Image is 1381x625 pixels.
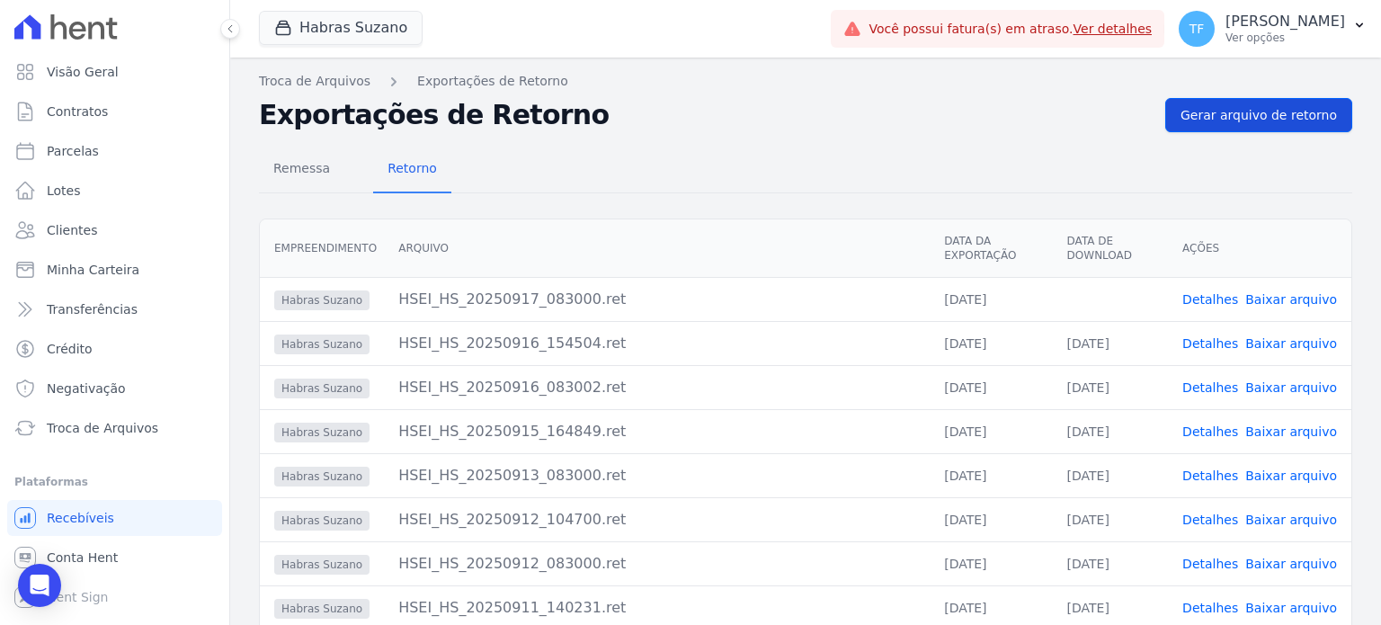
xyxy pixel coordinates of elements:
[47,221,97,239] span: Clientes
[1074,22,1153,36] a: Ver detalhes
[259,147,344,193] a: Remessa
[7,212,222,248] a: Clientes
[7,252,222,288] a: Minha Carteira
[1168,219,1351,278] th: Ações
[930,277,1052,321] td: [DATE]
[1053,453,1169,497] td: [DATE]
[7,371,222,406] a: Negativação
[398,597,915,619] div: HSEI_HS_20250911_140231.ret
[1165,98,1352,132] a: Gerar arquivo de retorno
[7,291,222,327] a: Transferências
[1245,601,1337,615] a: Baixar arquivo
[1182,336,1238,351] a: Detalhes
[398,509,915,531] div: HSEI_HS_20250912_104700.ret
[14,471,215,493] div: Plataformas
[274,335,370,354] span: Habras Suzano
[7,94,222,129] a: Contratos
[398,421,915,442] div: HSEI_HS_20250915_164849.ret
[47,63,119,81] span: Visão Geral
[274,511,370,531] span: Habras Suzano
[377,150,448,186] span: Retorno
[373,147,451,193] a: Retorno
[18,564,61,607] div: Open Intercom Messenger
[260,219,384,278] th: Empreendimento
[47,261,139,279] span: Minha Carteira
[259,147,451,193] nav: Tab selector
[7,500,222,536] a: Recebíveis
[47,509,114,527] span: Recebíveis
[47,103,108,121] span: Contratos
[1182,469,1238,483] a: Detalhes
[930,453,1052,497] td: [DATE]
[263,150,341,186] span: Remessa
[930,409,1052,453] td: [DATE]
[930,497,1052,541] td: [DATE]
[1053,497,1169,541] td: [DATE]
[869,20,1152,39] span: Você possui fatura(s) em atraso.
[398,377,915,398] div: HSEI_HS_20250916_083002.ret
[1182,557,1238,571] a: Detalhes
[1181,106,1337,124] span: Gerar arquivo de retorno
[1245,557,1337,571] a: Baixar arquivo
[398,465,915,487] div: HSEI_HS_20250913_083000.ret
[274,423,370,442] span: Habras Suzano
[1182,601,1238,615] a: Detalhes
[1053,365,1169,409] td: [DATE]
[47,419,158,437] span: Troca de Arquivos
[1182,513,1238,527] a: Detalhes
[384,219,930,278] th: Arquivo
[1182,380,1238,395] a: Detalhes
[1245,469,1337,483] a: Baixar arquivo
[1164,4,1381,54] button: TF [PERSON_NAME] Ver opções
[930,365,1052,409] td: [DATE]
[398,553,915,575] div: HSEI_HS_20250912_083000.ret
[47,379,126,397] span: Negativação
[417,72,568,91] a: Exportações de Retorno
[1245,513,1337,527] a: Baixar arquivo
[47,182,81,200] span: Lotes
[1053,409,1169,453] td: [DATE]
[930,219,1052,278] th: Data da Exportação
[1245,424,1337,439] a: Baixar arquivo
[930,321,1052,365] td: [DATE]
[274,599,370,619] span: Habras Suzano
[274,467,370,487] span: Habras Suzano
[47,549,118,567] span: Conta Hent
[1182,292,1238,307] a: Detalhes
[1245,292,1337,307] a: Baixar arquivo
[259,11,423,45] button: Habras Suzano
[47,300,138,318] span: Transferências
[47,340,93,358] span: Crédito
[274,555,370,575] span: Habras Suzano
[7,331,222,367] a: Crédito
[398,333,915,354] div: HSEI_HS_20250916_154504.ret
[274,290,370,310] span: Habras Suzano
[1245,380,1337,395] a: Baixar arquivo
[259,72,1352,91] nav: Breadcrumb
[274,379,370,398] span: Habras Suzano
[1053,321,1169,365] td: [DATE]
[1182,424,1238,439] a: Detalhes
[1189,22,1205,35] span: TF
[1225,31,1345,45] p: Ver opções
[1245,336,1337,351] a: Baixar arquivo
[1053,541,1169,585] td: [DATE]
[259,99,1151,131] h2: Exportações de Retorno
[7,410,222,446] a: Troca de Arquivos
[1053,219,1169,278] th: Data de Download
[7,173,222,209] a: Lotes
[259,72,370,91] a: Troca de Arquivos
[47,142,99,160] span: Parcelas
[1225,13,1345,31] p: [PERSON_NAME]
[398,289,915,310] div: HSEI_HS_20250917_083000.ret
[7,54,222,90] a: Visão Geral
[7,133,222,169] a: Parcelas
[7,540,222,576] a: Conta Hent
[930,541,1052,585] td: [DATE]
